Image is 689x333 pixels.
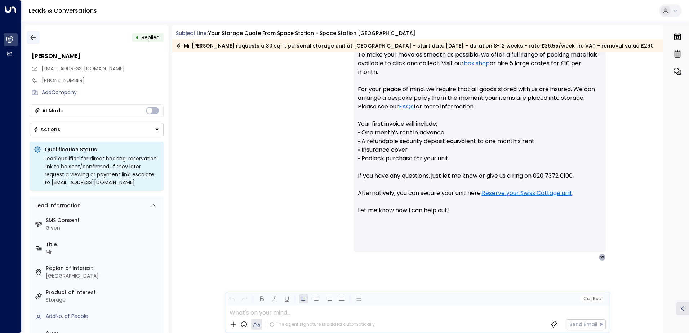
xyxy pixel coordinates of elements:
[33,202,81,209] div: Lead Information
[599,254,606,261] div: W
[45,146,159,153] p: Qualification Status
[29,6,97,15] a: Leads & Conversations
[46,265,161,272] label: Region of Interest
[176,30,208,37] span: Subject Line:
[399,102,414,111] a: FAQs
[45,155,159,186] div: Lead qualified for direct booking; reservation link to be sent/confirmed. If they later request a...
[46,217,161,224] label: SMS Consent
[30,123,164,136] div: Button group with a nested menu
[46,241,161,248] label: Title
[46,296,161,304] div: Storage
[270,321,375,328] div: The agent signature is added automatically
[42,107,63,114] div: AI Mode
[176,42,654,49] div: Mr [PERSON_NAME] requests a 30 sq ft personal storage unit at [GEOGRAPHIC_DATA] - start date [DAT...
[590,296,592,301] span: |
[46,272,161,280] div: [GEOGRAPHIC_DATA]
[46,248,161,256] div: Mr
[240,294,249,303] button: Redo
[464,59,490,68] a: box shop
[42,77,164,84] div: [PHONE_NUMBER]
[46,224,161,232] div: Given
[41,65,125,72] span: [EMAIL_ADDRESS][DOMAIN_NAME]
[142,34,160,41] span: Replied
[41,65,125,72] span: wilsonkop@greenblue.com
[580,296,603,302] button: Cc|Bcc
[482,189,572,197] a: Reserve your Swiss Cottage unit
[583,296,600,301] span: Cc Bcc
[46,289,161,296] label: Product of Interest
[42,89,164,96] div: AddCompany
[208,30,415,37] div: Your storage quote from Space Station - Space Station [GEOGRAPHIC_DATA]
[227,294,236,303] button: Undo
[30,123,164,136] button: Actions
[46,312,161,320] div: AddNo. of People
[32,52,164,61] div: [PERSON_NAME]
[135,31,139,44] div: •
[34,126,60,133] div: Actions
